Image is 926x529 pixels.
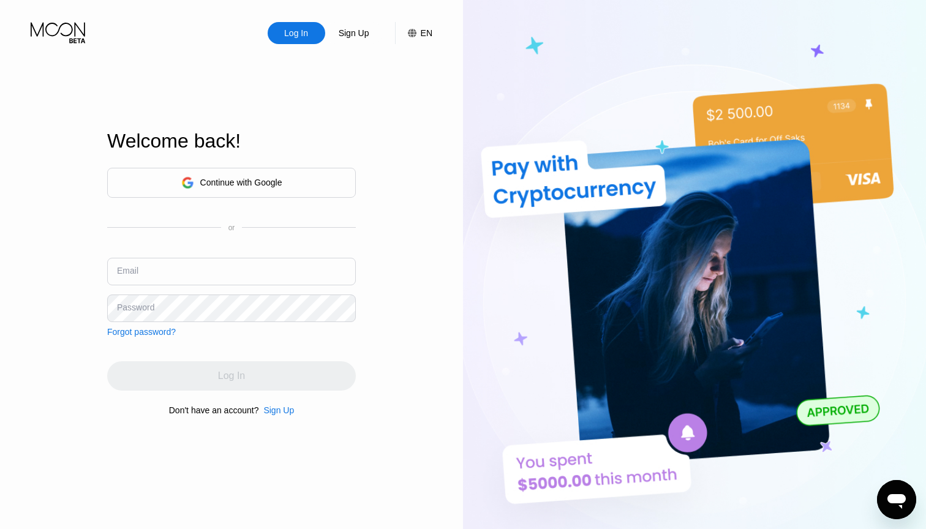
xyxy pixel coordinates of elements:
[117,302,154,312] div: Password
[877,480,916,519] iframe: Button to launch messaging window
[107,327,176,337] div: Forgot password?
[337,27,371,39] div: Sign Up
[107,130,356,152] div: Welcome back!
[421,28,432,38] div: EN
[283,27,309,39] div: Log In
[107,168,356,198] div: Continue with Google
[200,178,282,187] div: Continue with Google
[258,405,294,415] div: Sign Up
[268,22,325,44] div: Log In
[263,405,294,415] div: Sign Up
[228,223,235,232] div: or
[117,266,138,276] div: Email
[169,405,259,415] div: Don't have an account?
[395,22,432,44] div: EN
[325,22,383,44] div: Sign Up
